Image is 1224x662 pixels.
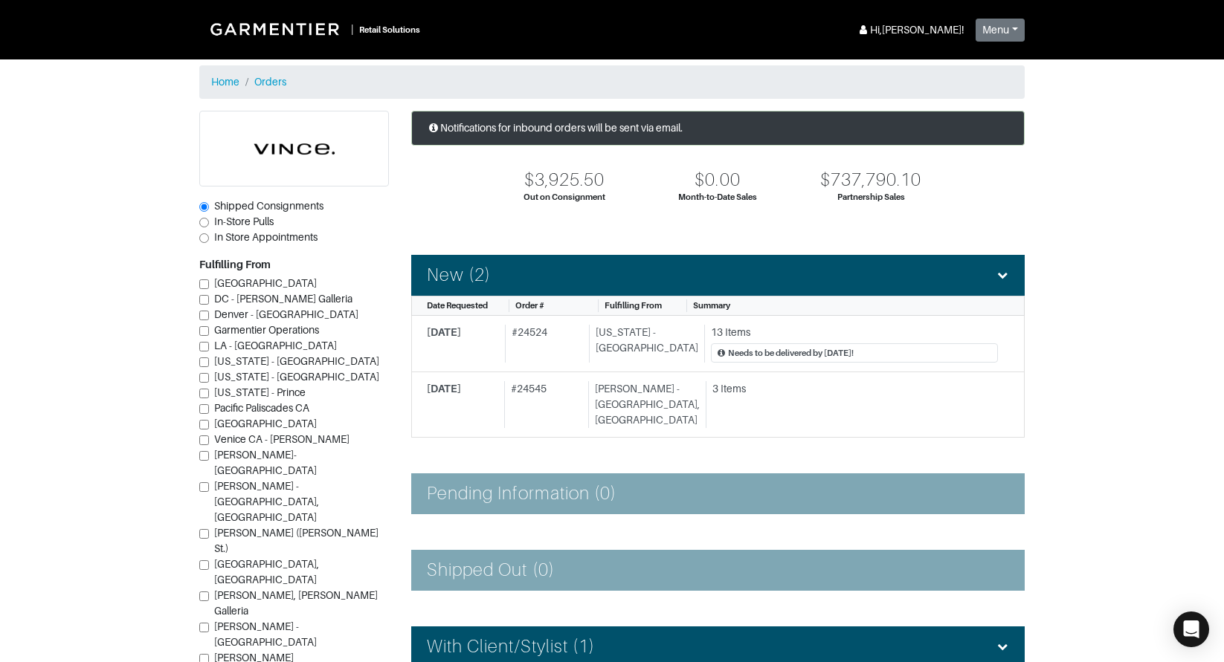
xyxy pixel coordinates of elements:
div: Month-to-Date Sales [678,191,757,204]
div: $0.00 [695,169,740,191]
input: Pacific Paliscades CA [199,404,209,414]
span: Garmentier Operations [214,324,319,336]
div: Notifications for inbound orders will be sent via email. [411,111,1025,146]
span: [PERSON_NAME]-[GEOGRAPHIC_DATA] [214,449,317,476]
input: [US_STATE] - [GEOGRAPHIC_DATA] [199,373,209,383]
input: [GEOGRAPHIC_DATA] [199,279,209,289]
div: Partnership Sales [837,191,905,204]
input: LA - [GEOGRAPHIC_DATA] [199,342,209,351]
h4: Pending Information (0) [427,483,616,504]
div: Hi, [PERSON_NAME] ! [857,22,964,38]
span: [GEOGRAPHIC_DATA], [GEOGRAPHIC_DATA] [214,558,319,585]
span: Summary [693,301,730,310]
span: In-Store Pulls [214,215,274,227]
span: In Store Appointments [214,231,318,243]
div: Out on Consignment [524,191,605,204]
div: 13 Items [711,325,998,340]
div: [US_STATE] - [GEOGRAPHIC_DATA] [589,325,698,363]
input: [US_STATE] - [GEOGRAPHIC_DATA] [199,357,209,367]
span: Shipped Consignments [214,200,323,212]
span: [DATE] [427,326,461,338]
span: [US_STATE] - [GEOGRAPHIC_DATA] [214,355,379,367]
span: Fulfilling From [605,301,662,310]
nav: breadcrumb [199,65,1025,99]
input: In Store Appointments [199,233,209,243]
span: [PERSON_NAME] - [GEOGRAPHIC_DATA], [GEOGRAPHIC_DATA] [214,480,319,523]
span: [PERSON_NAME], [PERSON_NAME] Galleria [214,589,378,617]
img: cyAkLTq7csKWtL9WARqkkVaF.png [200,111,388,186]
span: LA - [GEOGRAPHIC_DATA] [214,340,337,351]
div: # 24545 [504,381,582,428]
a: Orders [254,76,286,88]
input: [US_STATE] - Prince [199,389,209,398]
span: DC - [PERSON_NAME] Galleria [214,293,352,305]
input: [PERSON_NAME], [PERSON_NAME] Galleria [199,591,209,601]
span: Date Requested [427,301,488,310]
input: [PERSON_NAME]-[GEOGRAPHIC_DATA] [199,451,209,461]
div: 3 Items [712,381,998,397]
span: [PERSON_NAME] - [GEOGRAPHIC_DATA] [214,620,317,648]
div: $737,790.10 [820,169,922,191]
span: Venice CA - [PERSON_NAME] [214,433,350,445]
div: Open Intercom Messenger [1173,611,1209,647]
span: [US_STATE] - Prince [214,386,306,398]
input: Shipped Consignments [199,202,209,212]
span: [PERSON_NAME] ([PERSON_NAME] St.) [214,527,379,554]
input: Garmentier Operations [199,326,209,336]
span: [GEOGRAPHIC_DATA] [214,418,317,429]
input: [GEOGRAPHIC_DATA] [199,420,209,429]
input: In-Store Pulls [199,218,209,227]
input: [PERSON_NAME] ([PERSON_NAME] St.) [199,529,209,539]
input: Denver - [GEOGRAPHIC_DATA] [199,311,209,320]
span: [US_STATE] - [GEOGRAPHIC_DATA] [214,371,379,383]
a: |Retail Solutions [199,12,426,46]
div: [PERSON_NAME] - [GEOGRAPHIC_DATA], [GEOGRAPHIC_DATA] [588,381,700,428]
label: Fulfilling From [199,257,271,273]
a: Home [211,76,239,88]
span: Pacific Paliscades CA [214,402,309,414]
input: [PERSON_NAME] - [GEOGRAPHIC_DATA], [GEOGRAPHIC_DATA] [199,482,209,492]
h4: Shipped Out (0) [427,559,555,581]
button: Menu [976,19,1025,42]
span: [GEOGRAPHIC_DATA] [214,277,317,289]
div: $3,925.50 [524,169,605,191]
span: [DATE] [427,383,461,395]
span: Order # [515,301,544,310]
input: [GEOGRAPHIC_DATA], [GEOGRAPHIC_DATA] [199,560,209,570]
h4: New (2) [427,265,491,286]
input: Venice CA - [PERSON_NAME] [199,435,209,445]
div: | [351,22,353,37]
input: [PERSON_NAME] - [GEOGRAPHIC_DATA] [199,623,209,632]
img: Garmentier [202,15,351,43]
span: Denver - [GEOGRAPHIC_DATA] [214,308,358,320]
div: Needs to be delivered by [DATE]! [728,347,854,360]
div: # 24524 [505,325,584,363]
input: DC - [PERSON_NAME] Galleria [199,295,209,305]
small: Retail Solutions [359,25,420,34]
h4: With Client/Stylist (1) [427,636,595,658]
